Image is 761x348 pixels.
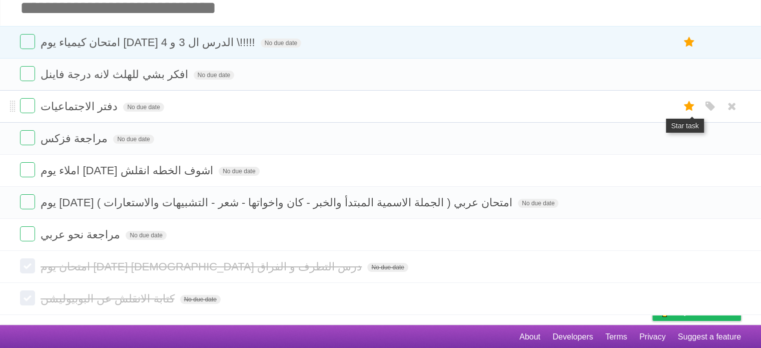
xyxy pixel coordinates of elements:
span: No due date [113,135,154,144]
label: Star task [680,34,699,51]
span: كتابة الانقلش عن البوبيوليشن [41,292,177,305]
label: Done [20,98,35,113]
label: Done [20,66,35,81]
label: Done [20,194,35,209]
label: Done [20,34,35,49]
label: Done [20,162,35,177]
span: املاء يوم [DATE] اشوف الخطه انقلش [41,164,216,177]
label: Done [20,130,35,145]
span: دفتر الاجتماعيات [41,100,120,113]
span: No due date [518,199,558,208]
label: Done [20,226,35,241]
span: No due date [219,167,259,176]
span: مراجعة نحو عربي [41,228,123,241]
span: يوم [DATE] امتحان عربي ( الجملة الاسمية المبتدأ والخبر - كان واخواتها - شعر - التشبيهات والاستعار... [41,196,515,209]
span: مراجعة فزكس [41,132,110,145]
label: Star task [680,98,699,115]
a: Terms [605,327,627,346]
span: امتحان يوم [DATE] [DEMOGRAPHIC_DATA] درس التطرف و الفراق [41,260,364,273]
span: No due date [367,263,408,272]
span: امتحان كيمياء يوم [DATE] الدرس ال 3 و 4 \!!!!! [41,36,258,49]
span: No due date [194,71,234,80]
label: Done [20,258,35,273]
label: Done [20,290,35,305]
span: Buy me a coffee [673,303,736,320]
a: Developers [552,327,593,346]
span: No due date [180,295,221,304]
a: About [519,327,540,346]
span: افكر بشي للهلث لانه درجة فاينل [41,68,191,81]
span: No due date [123,103,164,112]
a: Suggest a feature [678,327,741,346]
a: Privacy [639,327,665,346]
span: No due date [126,231,166,240]
span: No due date [261,39,301,48]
